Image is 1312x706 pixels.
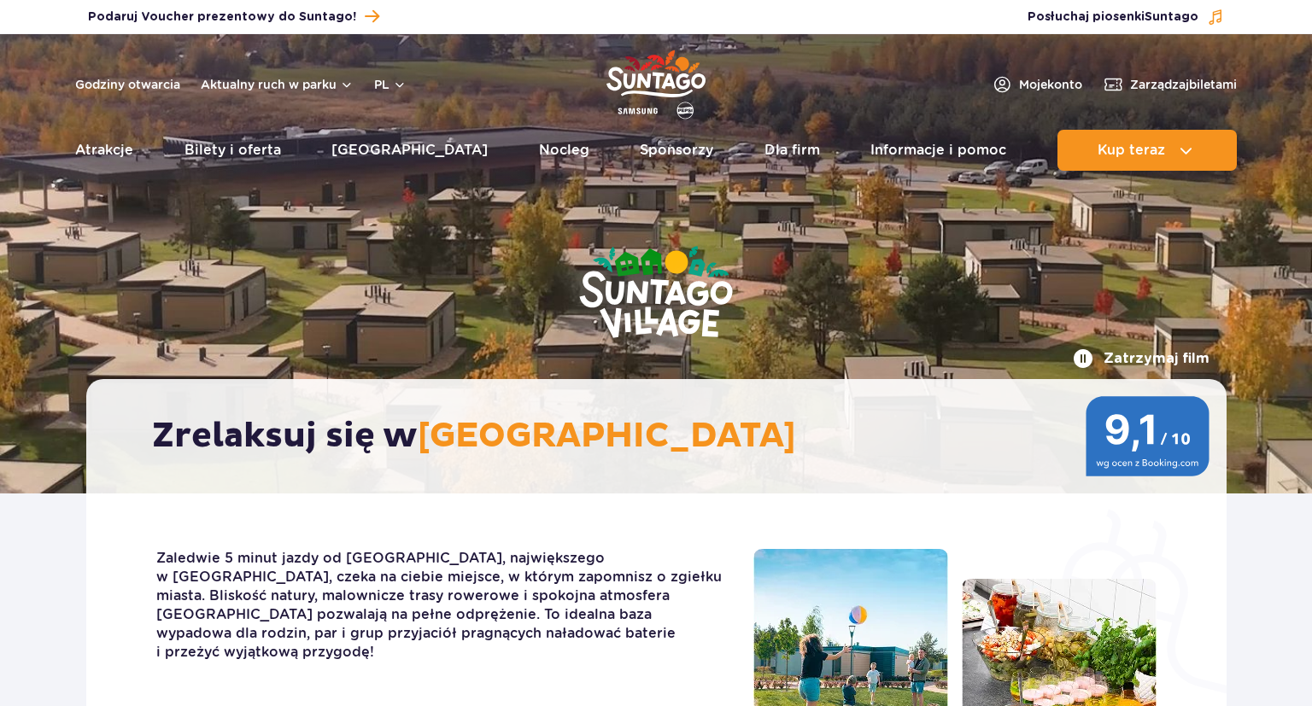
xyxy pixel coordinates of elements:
[640,130,713,171] a: Sponsorzy
[88,9,356,26] span: Podaruj Voucher prezentowy do Suntago!
[75,130,133,171] a: Atrakcje
[1103,74,1237,95] a: Zarządzajbiletami
[331,130,488,171] a: [GEOGRAPHIC_DATA]
[184,130,281,171] a: Bilety i oferta
[418,415,796,458] span: [GEOGRAPHIC_DATA]
[1130,76,1237,93] span: Zarządzaj biletami
[374,76,407,93] button: pl
[1086,396,1209,476] img: 9,1/10 wg ocen z Booking.com
[156,549,728,662] p: Zaledwie 5 minut jazdy od [GEOGRAPHIC_DATA], największego w [GEOGRAPHIC_DATA], czeka na ciebie mi...
[1028,9,1198,26] span: Posłuchaj piosenki
[870,130,1006,171] a: Informacje i pomoc
[201,78,354,91] button: Aktualny ruch w parku
[1028,9,1224,26] button: Posłuchaj piosenkiSuntago
[1073,348,1209,369] button: Zatrzymaj film
[152,415,1178,458] h2: Zrelaksuj się w
[764,130,820,171] a: Dla firm
[1057,130,1237,171] button: Kup teraz
[1145,11,1198,23] span: Suntago
[1098,143,1165,158] span: Kup teraz
[539,130,589,171] a: Nocleg
[1019,76,1082,93] span: Moje konto
[511,179,801,408] img: Suntago Village
[88,5,379,28] a: Podaruj Voucher prezentowy do Suntago!
[606,43,706,121] a: Park of Poland
[75,76,180,93] a: Godziny otwarcia
[992,74,1082,95] a: Mojekonto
